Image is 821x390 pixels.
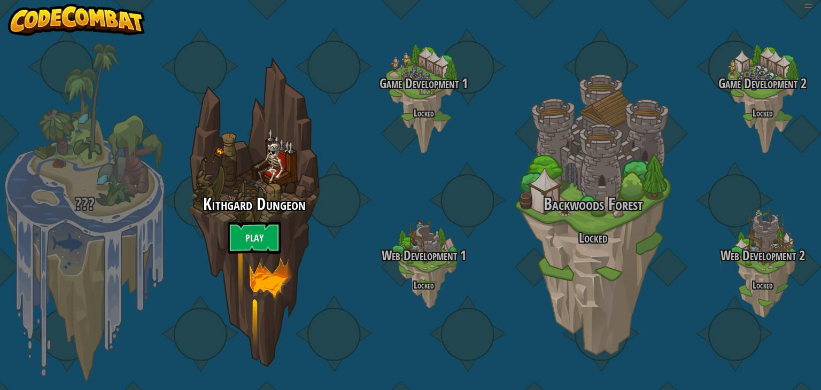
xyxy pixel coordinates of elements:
[508,231,678,245] h3: Locked
[379,74,468,92] span: Game Development 1
[8,4,145,36] img: CodeCombat - Learn how to code by playing a game
[339,108,508,118] h4: Locked
[228,222,281,254] a: Play
[544,192,643,215] span: Backwoods Forest
[203,192,306,215] span: Kithgard Dungeon
[718,74,807,92] span: Game Development 2
[339,280,508,290] h4: Locked
[721,246,805,264] span: Web Development 2
[803,4,813,8] button: Adjust volume
[382,246,466,264] span: Web Development 1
